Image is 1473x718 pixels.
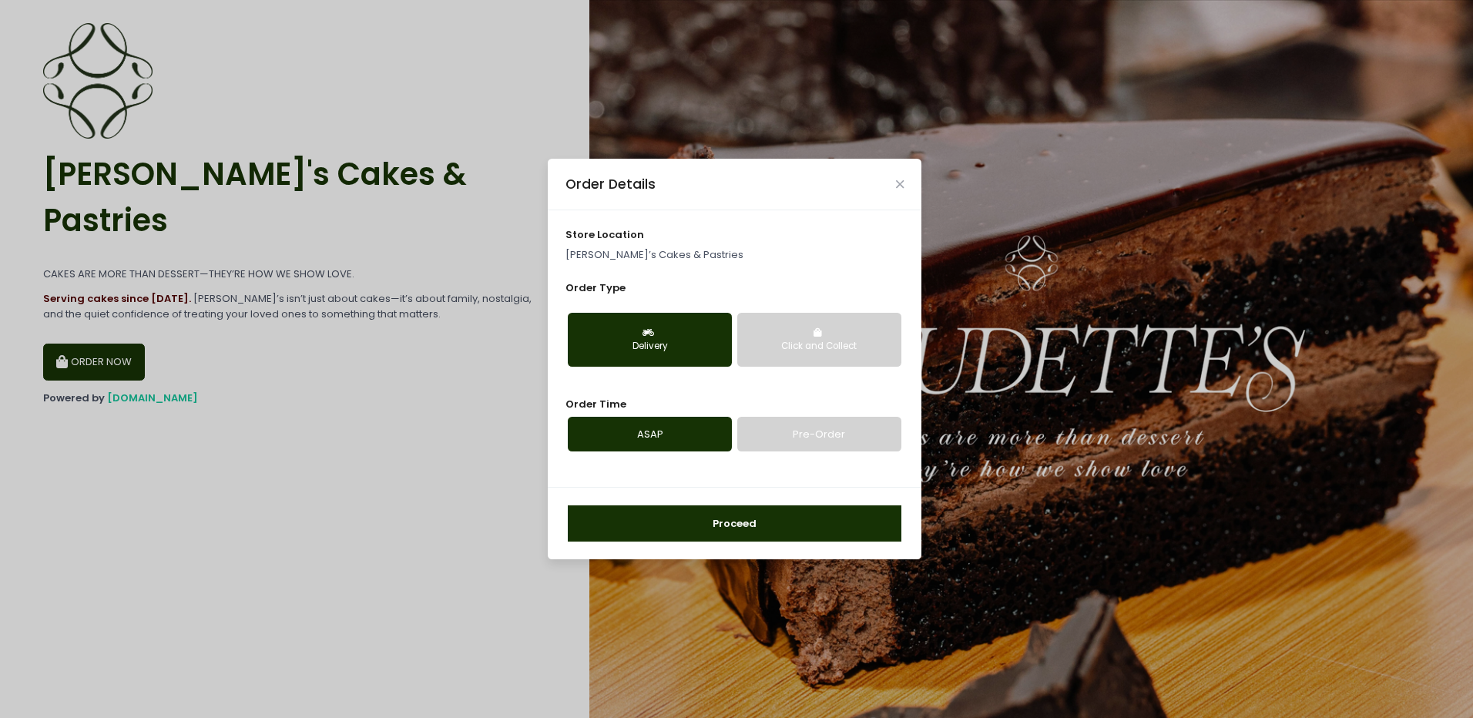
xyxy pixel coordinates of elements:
[737,417,901,452] a: Pre-Order
[565,247,904,263] p: [PERSON_NAME]’s Cakes & Pastries
[565,397,626,411] span: Order Time
[565,174,656,194] div: Order Details
[565,227,644,242] span: store location
[896,180,904,188] button: Close
[565,280,626,295] span: Order Type
[568,313,732,367] button: Delivery
[568,417,732,452] a: ASAP
[748,340,891,354] div: Click and Collect
[568,505,901,542] button: Proceed
[737,313,901,367] button: Click and Collect
[579,340,721,354] div: Delivery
